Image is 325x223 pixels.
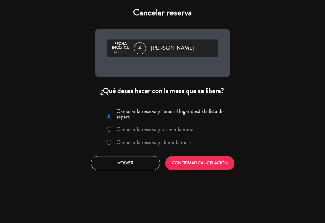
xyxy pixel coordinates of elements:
[151,44,194,53] span: [PERSON_NAME]
[165,156,234,170] button: CONFIRMAR CANCELACIÓN
[116,127,193,132] label: Cancelar la reserva y retener la mesa
[110,50,131,55] div: ago., 21
[95,7,230,18] h4: Cancelar reserva
[116,140,192,145] label: Cancelar la reserva y liberar la mesa
[91,156,160,170] button: Volver
[95,86,230,96] div: ¿Qué desea hacer con la mesa que se libera?
[110,42,131,50] div: Fecha inválida
[134,42,146,54] span: 4
[116,108,227,119] label: Cancelar la reserva y llenar el lugar desde la lista de espera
